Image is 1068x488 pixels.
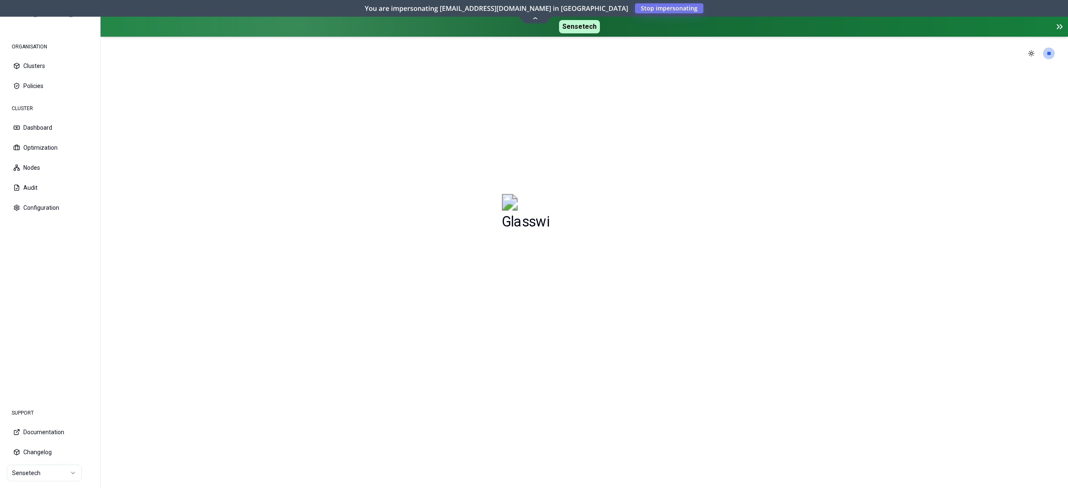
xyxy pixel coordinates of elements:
[7,443,93,461] button: Changelog
[7,405,93,421] div: SUPPORT
[7,100,93,117] div: CLUSTER
[7,199,93,217] button: Configuration
[7,57,93,75] button: Clusters
[7,118,93,137] button: Dashboard
[7,77,93,95] button: Policies
[7,423,93,441] button: Documentation
[559,20,600,33] span: Sensetech
[7,138,93,157] button: Optimization
[7,179,93,197] button: Audit
[7,158,93,177] button: Nodes
[7,38,93,55] div: ORGANISATION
